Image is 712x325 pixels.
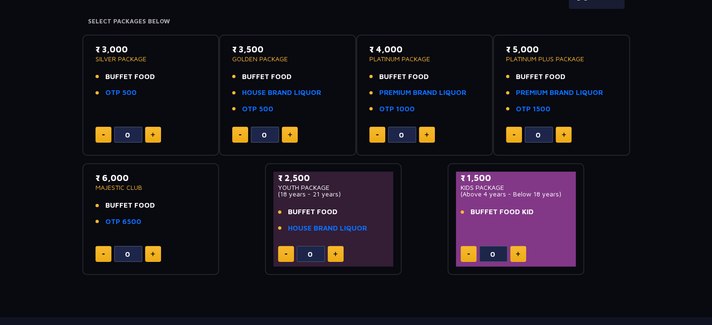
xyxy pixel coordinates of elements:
span: BUFFET FOOD [288,207,338,217]
span: BUFFET FOOD KID [470,207,534,217]
span: BUFFET FOOD [105,200,155,211]
p: (18 years - 21 years) [278,191,389,197]
h4: Select Packages Below [88,18,624,25]
p: KIDS PACKAGE [461,184,572,191]
span: BUFFET FOOD [516,72,565,82]
img: plus [333,252,338,256]
p: PLATINUM PLUS PACKAGE [506,56,617,62]
span: BUFFET FOOD [379,72,429,82]
img: plus [562,132,566,137]
a: HOUSE BRAND LIQUOR [288,223,367,234]
img: plus [151,252,155,256]
a: OTP 1000 [379,104,415,115]
p: YOUTH PACKAGE [278,184,389,191]
p: ₹ 2,500 [278,172,389,184]
a: PREMIUM BRAND LIQUOR [516,87,603,98]
span: BUFFET FOOD [242,72,292,82]
img: minus [376,134,379,136]
img: minus [102,134,105,136]
p: ₹ 1,500 [461,172,572,184]
p: ₹ 4,000 [369,43,480,56]
img: minus [285,253,287,255]
p: (Above 4 years - Below 18 years) [461,191,572,197]
p: GOLDEN PACKAGE [232,56,343,62]
p: ₹ 3,500 [232,43,343,56]
p: ₹ 5,000 [506,43,617,56]
img: plus [516,252,520,256]
a: OTP 1500 [516,104,551,115]
a: HOUSE BRAND LIQUOR [242,87,321,98]
img: minus [102,253,105,255]
a: OTP 500 [242,104,273,115]
p: MAJESTIC CLUB [95,184,206,191]
img: minus [513,134,515,136]
p: ₹ 3,000 [95,43,206,56]
img: plus [151,132,155,137]
p: ₹ 6,000 [95,172,206,184]
a: OTP 6500 [105,217,141,227]
a: PREMIUM BRAND LIQUOR [379,87,466,98]
img: minus [467,253,470,255]
img: plus [288,132,292,137]
img: plus [425,132,429,137]
img: minus [239,134,242,136]
p: PLATINUM PACKAGE [369,56,480,62]
span: BUFFET FOOD [105,72,155,82]
a: OTP 500 [105,87,137,98]
p: SILVER PACKAGE [95,56,206,62]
